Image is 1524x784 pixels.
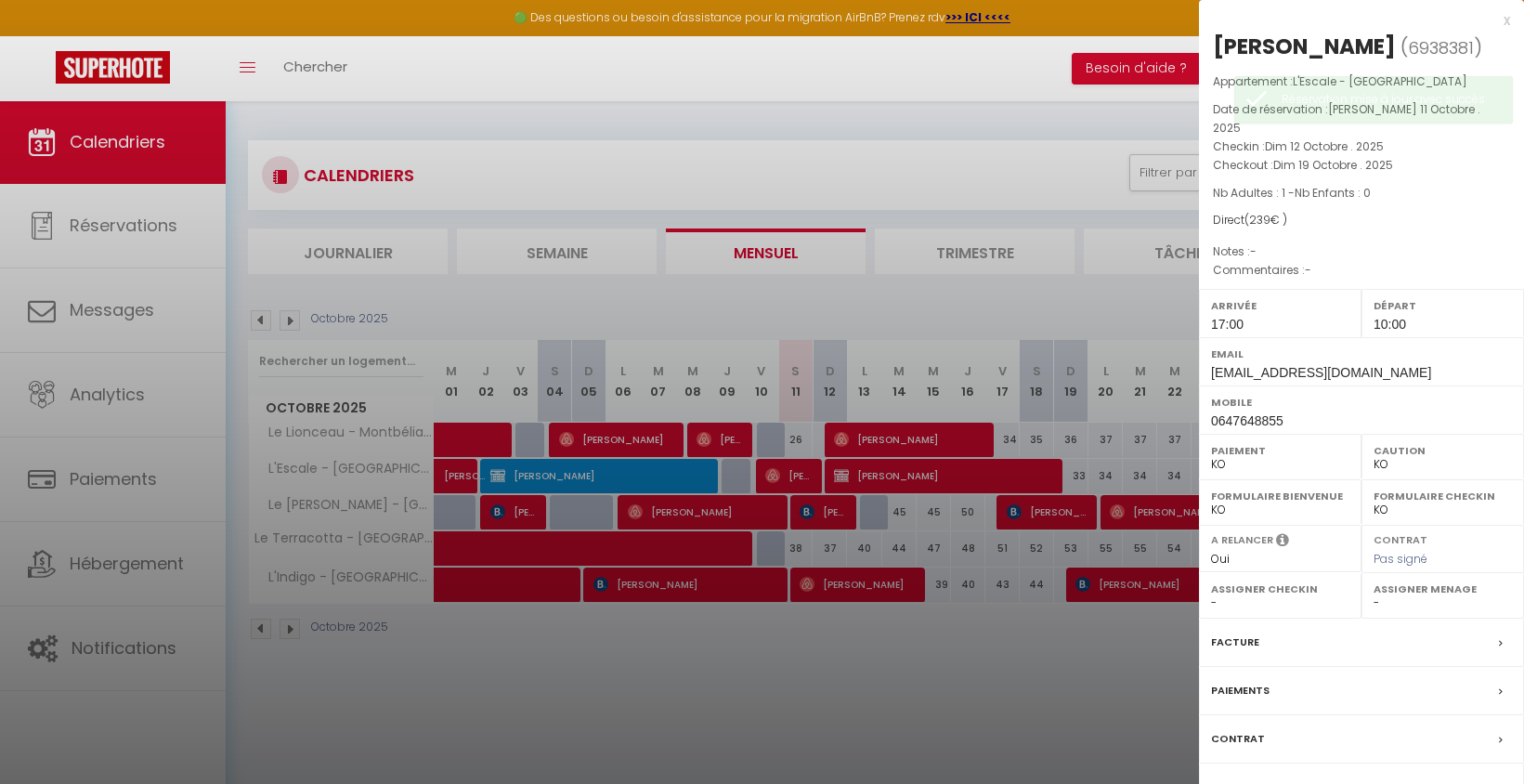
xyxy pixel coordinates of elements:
[1211,317,1244,332] span: 17:00
[1295,185,1371,201] span: Nb Enfants : 0
[1400,34,1482,60] span: ( )
[1374,317,1406,332] span: 10:00
[1211,681,1270,700] label: Paiements
[1213,100,1510,137] p: Date de réservation :
[1276,532,1289,553] i: Sélectionner OUI si vous souhaiter envoyer les séquences de messages post-checkout
[1374,296,1512,315] label: Départ
[1265,138,1384,154] span: Dim 12 Octobre . 2025
[1213,72,1510,91] p: Appartement :
[1211,580,1349,598] label: Assigner Checkin
[1213,212,1510,229] div: Direct
[1211,393,1512,412] label: Mobile
[1249,212,1270,228] span: 239
[1211,365,1431,380] span: [EMAIL_ADDRESS][DOMAIN_NAME]
[1374,551,1427,567] span: Pas signé
[1213,185,1371,201] span: Nb Adultes : 1 -
[1211,633,1259,652] label: Facture
[1305,262,1311,278] span: -
[1374,441,1512,460] label: Caution
[1211,729,1265,749] label: Contrat
[1213,137,1510,156] p: Checkin :
[1213,242,1510,261] p: Notes :
[1199,9,1510,32] div: x
[1211,487,1349,505] label: Formulaire Bienvenue
[1408,36,1474,59] span: 6938381
[1213,32,1396,61] div: [PERSON_NAME]
[1211,532,1273,548] label: A relancer
[1374,487,1512,505] label: Formulaire Checkin
[1273,157,1393,173] span: Dim 19 Octobre . 2025
[1213,261,1510,280] p: Commentaires :
[1374,532,1427,544] label: Contrat
[1211,345,1512,363] label: Email
[1250,243,1257,259] span: -
[1211,413,1283,428] span: 0647648855
[1211,441,1349,460] label: Paiement
[1282,91,1493,109] div: Réservation mise à jour avec succès
[1374,580,1512,598] label: Assigner Menage
[1293,73,1467,89] span: L'Escale - [GEOGRAPHIC_DATA]
[1213,101,1480,136] span: [PERSON_NAME] 11 Octobre . 2025
[1213,156,1510,175] p: Checkout :
[1211,296,1349,315] label: Arrivée
[1244,212,1287,228] span: ( € )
